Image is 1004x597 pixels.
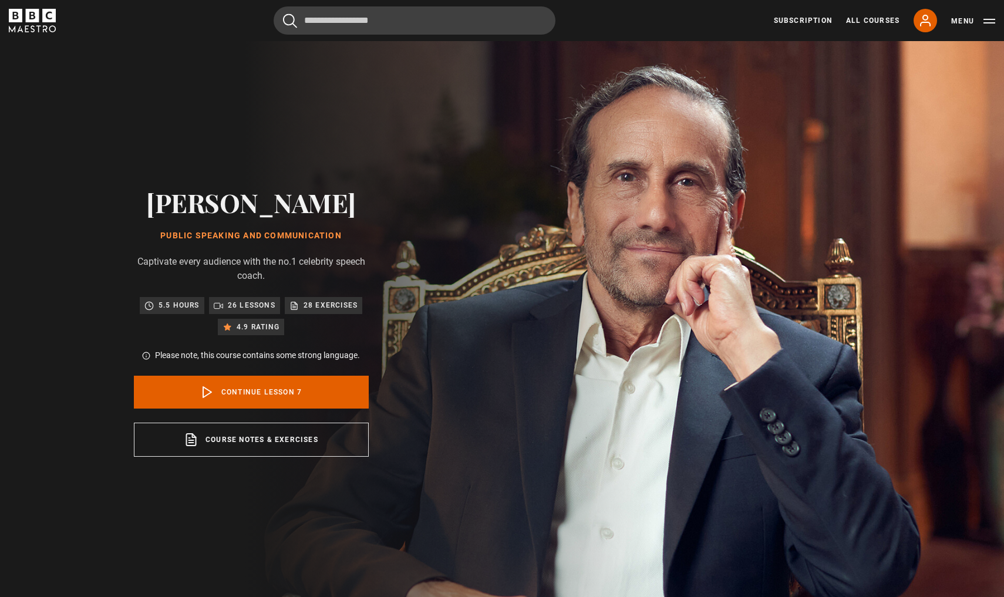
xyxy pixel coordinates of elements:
p: 4.9 rating [237,321,279,333]
input: Search [274,6,555,35]
p: 5.5 hours [159,299,200,311]
a: Continue lesson 7 [134,376,369,409]
a: Subscription [774,15,832,26]
a: All Courses [846,15,899,26]
button: Submit the search query [283,14,297,28]
p: 26 lessons [228,299,275,311]
h1: Public Speaking and Communication [134,231,369,241]
button: Toggle navigation [951,15,995,27]
p: 28 exercises [304,299,358,311]
svg: BBC Maestro [9,9,56,32]
p: Captivate every audience with the no.1 celebrity speech coach. [134,255,369,283]
a: Course notes & exercises [134,423,369,457]
h2: [PERSON_NAME] [134,187,369,217]
p: Please note, this course contains some strong language. [155,349,360,362]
